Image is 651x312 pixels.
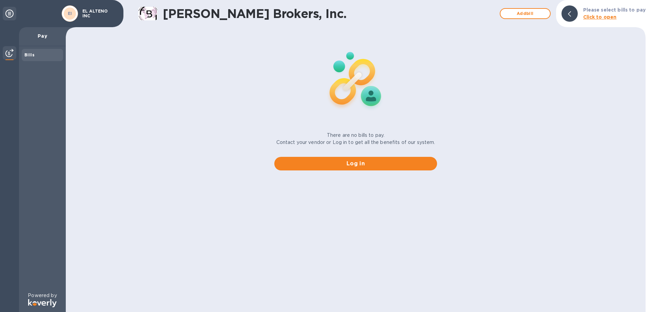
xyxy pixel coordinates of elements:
button: Addbill [500,8,551,19]
b: Click to open [583,14,617,20]
p: Powered by [28,292,57,299]
b: EI [68,11,72,16]
b: Please select bills to pay [583,7,646,13]
p: There are no bills to pay. Contact your vendor or Log in to get all the benefits of our system. [276,132,435,146]
b: Bills [24,52,35,57]
img: Logo [28,299,57,307]
p: EL ALTENO INC [82,9,116,18]
span: Log in [280,160,432,168]
h1: [PERSON_NAME] Brokers, Inc. [163,6,496,21]
p: Pay [24,33,60,39]
span: Add bill [506,10,545,18]
button: Log in [274,157,437,170]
